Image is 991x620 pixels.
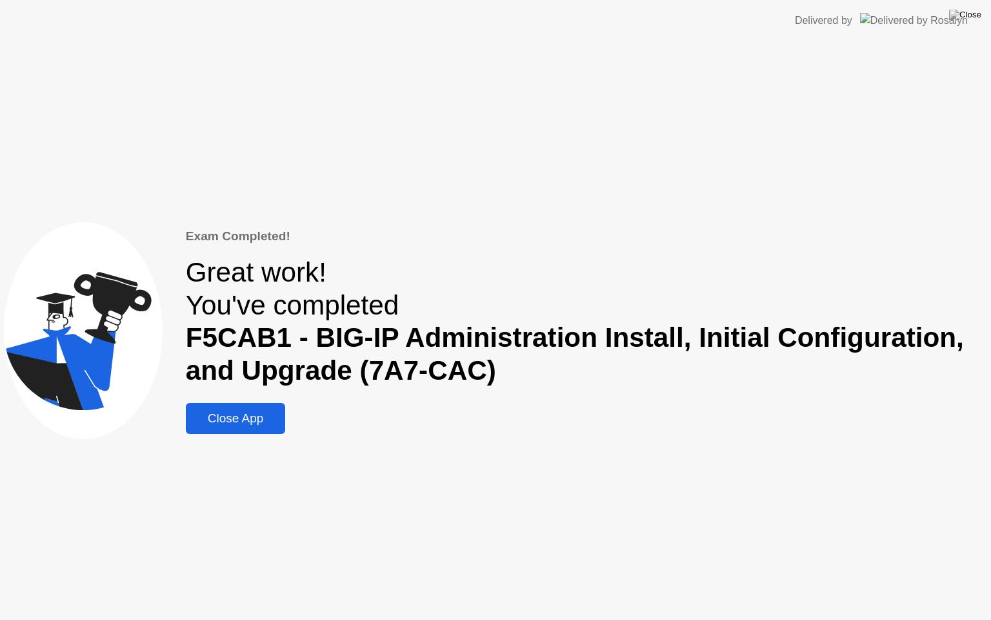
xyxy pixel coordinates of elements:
[186,256,987,387] div: Great work! You've completed
[186,403,286,434] button: Close App
[860,13,968,28] img: Delivered by Rosalyn
[186,227,987,246] div: Exam Completed!
[186,322,964,386] b: F5CAB1 - BIG-IP Administration Install, Initial Configuration, and Upgrade (7A7-CAC)
[949,10,981,20] img: Close
[795,13,852,28] div: Delivered by
[190,411,282,426] div: Close App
